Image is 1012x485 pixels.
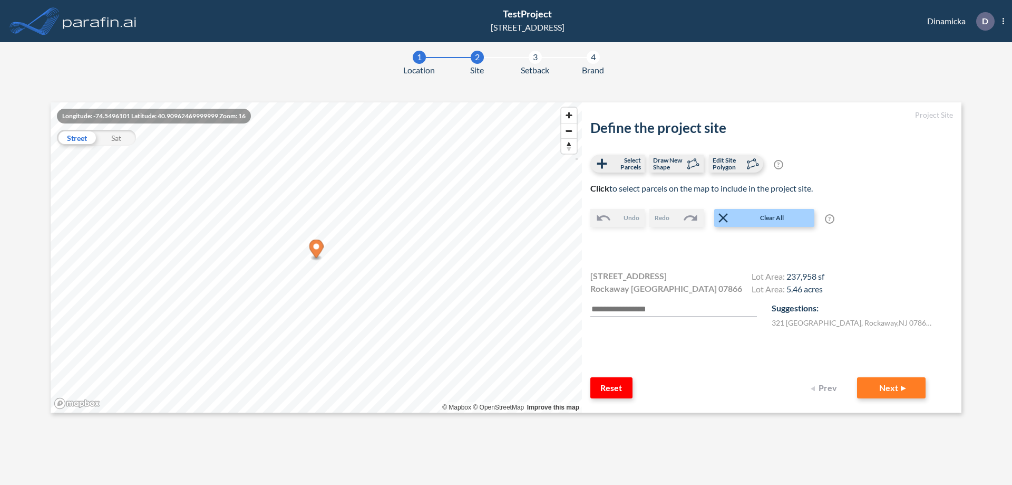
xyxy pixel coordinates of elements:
[529,51,542,64] div: 3
[473,404,524,411] a: OpenStreetMap
[403,64,435,77] span: Location
[309,240,324,261] div: Map marker
[590,111,953,120] h5: Project Site
[582,64,604,77] span: Brand
[561,139,577,154] span: Reset bearing to north
[57,109,251,123] div: Longitude: -74.5496101 Latitude: 40.90962469999999 Zoom: 16
[655,213,669,223] span: Redo
[470,64,484,77] span: Site
[590,183,609,193] b: Click
[752,271,824,284] h4: Lot Area:
[57,130,96,146] div: Street
[561,123,577,138] button: Zoom out
[772,317,935,328] label: 321 [GEOGRAPHIC_DATA] , Rockaway , NJ 07866 , US
[772,302,953,315] p: Suggestions:
[752,284,824,297] h4: Lot Area:
[610,157,641,170] span: Select Parcels
[96,130,136,146] div: Sat
[491,21,565,34] div: [STREET_ADDRESS]
[51,102,582,413] canvas: Map
[804,377,846,398] button: Prev
[590,120,953,136] h2: Define the project site
[786,284,823,294] span: 5.46 acres
[503,8,552,20] span: TestProject
[653,157,684,170] span: Draw New Shape
[527,404,579,411] a: Improve this map
[587,51,600,64] div: 4
[471,51,484,64] div: 2
[442,404,471,411] a: Mapbox
[786,271,824,281] span: 237,958 sf
[911,12,1004,31] div: Dinamicka
[413,51,426,64] div: 1
[590,270,667,282] span: [STREET_ADDRESS]
[714,209,814,227] button: Clear All
[561,138,577,154] button: Reset bearing to north
[982,16,988,26] p: D
[649,209,704,227] button: Redo
[61,11,139,32] img: logo
[857,377,926,398] button: Next
[590,282,742,295] span: Rockaway [GEOGRAPHIC_DATA] 07866
[590,377,632,398] button: Reset
[731,213,813,223] span: Clear All
[561,108,577,123] button: Zoom in
[590,183,813,193] span: to select parcels on the map to include in the project site.
[521,64,549,77] span: Setback
[713,157,744,170] span: Edit Site Polygon
[825,214,834,224] span: ?
[54,397,100,410] a: Mapbox homepage
[624,213,639,223] span: Undo
[590,209,645,227] button: Undo
[774,160,783,169] span: ?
